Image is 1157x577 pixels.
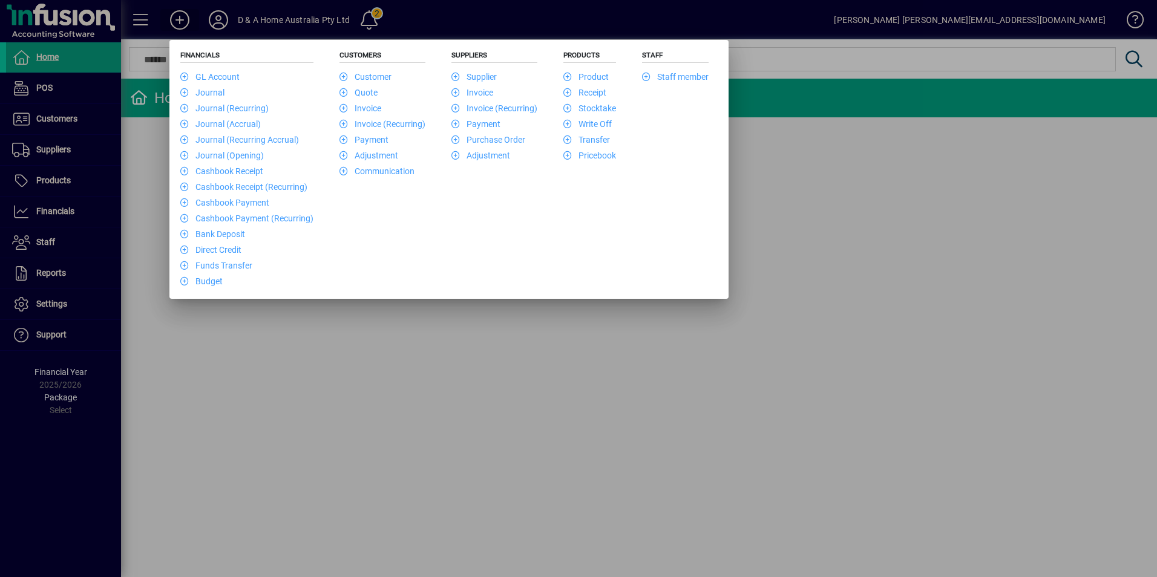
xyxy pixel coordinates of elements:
[180,166,263,176] a: Cashbook Receipt
[339,166,415,176] a: Communication
[642,51,709,63] h5: Staff
[180,245,241,255] a: Direct Credit
[642,72,709,82] a: Staff member
[563,119,612,129] a: Write Off
[180,182,307,192] a: Cashbook Receipt (Recurring)
[339,51,425,63] h5: Customers
[180,88,225,97] a: Journal
[339,103,381,113] a: Invoice
[180,135,299,145] a: Journal (Recurring Accrual)
[339,151,398,160] a: Adjustment
[451,151,510,160] a: Adjustment
[180,276,223,286] a: Budget
[563,103,616,113] a: Stocktake
[451,88,493,97] a: Invoice
[563,51,616,63] h5: Products
[180,119,261,129] a: Journal (Accrual)
[451,103,537,113] a: Invoice (Recurring)
[563,135,610,145] a: Transfer
[451,72,497,82] a: Supplier
[180,229,245,239] a: Bank Deposit
[180,103,269,113] a: Journal (Recurring)
[563,72,609,82] a: Product
[180,261,252,270] a: Funds Transfer
[451,135,525,145] a: Purchase Order
[563,88,606,97] a: Receipt
[180,72,240,82] a: GL Account
[563,151,616,160] a: Pricebook
[180,51,313,63] h5: Financials
[451,51,537,63] h5: Suppliers
[339,72,392,82] a: Customer
[339,135,388,145] a: Payment
[339,88,378,97] a: Quote
[180,151,264,160] a: Journal (Opening)
[339,119,425,129] a: Invoice (Recurring)
[451,119,500,129] a: Payment
[180,198,269,207] a: Cashbook Payment
[180,214,313,223] a: Cashbook Payment (Recurring)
